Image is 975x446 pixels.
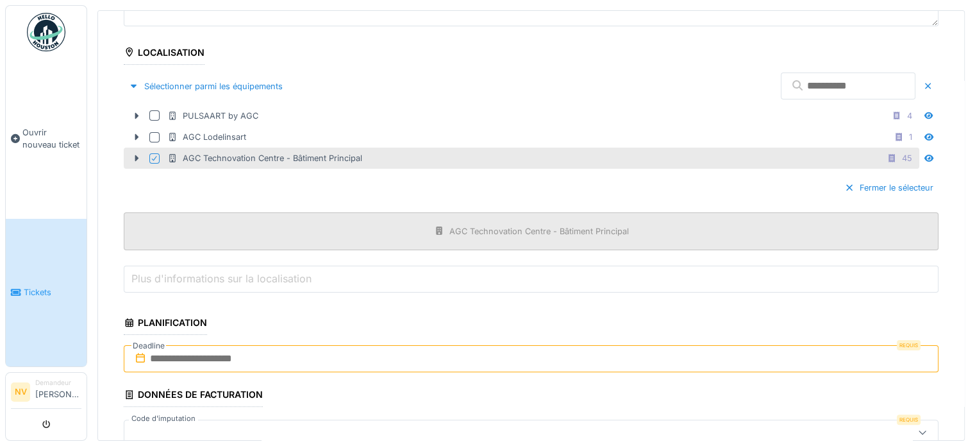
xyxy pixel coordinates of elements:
[897,340,921,350] div: Requis
[27,13,65,51] img: Badge_color-CXgf-gQk.svg
[6,58,87,219] a: Ouvrir nouveau ticket
[22,126,81,151] span: Ouvrir nouveau ticket
[167,152,362,164] div: AGC Technovation Centre - Bâtiment Principal
[909,131,912,143] div: 1
[124,78,288,95] div: Sélectionner parmi les équipements
[124,313,207,335] div: Planification
[124,385,263,407] div: Données de facturation
[11,378,81,409] a: NV Demandeur[PERSON_NAME]
[167,131,246,143] div: AGC Lodelinsart
[839,179,938,196] div: Fermer le sélecteur
[129,271,314,286] label: Plus d'informations sur la localisation
[897,415,921,425] div: Requis
[35,378,81,406] li: [PERSON_NAME]
[131,339,166,353] label: Deadline
[124,43,204,65] div: Localisation
[167,110,258,122] div: PULSAART by AGC
[902,152,912,164] div: 45
[129,413,198,424] label: Code d'imputation
[907,110,912,122] div: 4
[11,382,30,402] li: NV
[449,225,629,237] div: AGC Technovation Centre - Bâtiment Principal
[24,286,81,298] span: Tickets
[35,378,81,388] div: Demandeur
[6,219,87,367] a: Tickets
